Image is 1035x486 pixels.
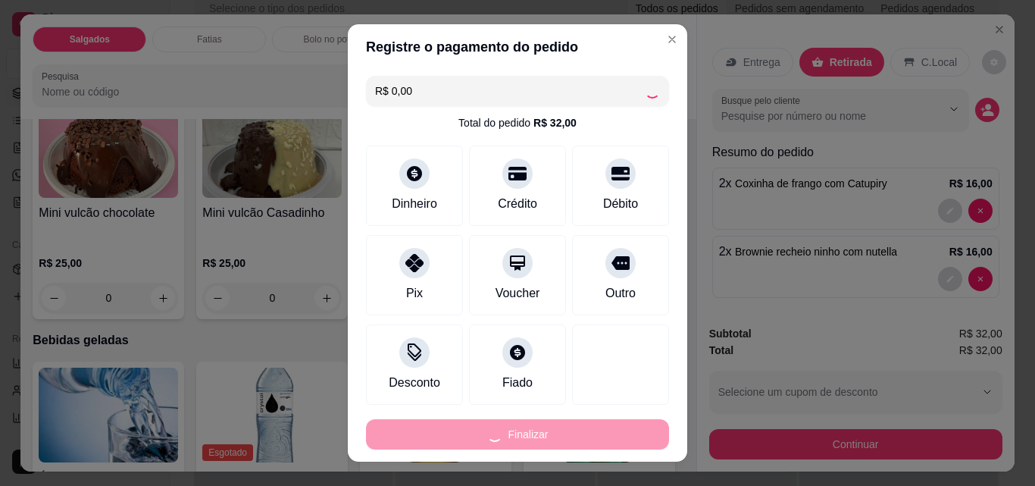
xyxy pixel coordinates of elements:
[392,195,437,213] div: Dinheiro
[645,83,660,99] div: Loading
[375,76,645,106] input: Ex.: hambúrguer de cordeiro
[498,195,537,213] div: Crédito
[406,284,423,303] div: Pix
[660,27,684,52] button: Close
[603,195,638,213] div: Débito
[458,115,577,130] div: Total do pedido
[496,284,540,303] div: Voucher
[533,115,577,130] div: R$ 32,00
[502,374,533,392] div: Fiado
[605,284,636,303] div: Outro
[389,374,440,392] div: Desconto
[348,24,687,70] header: Registre o pagamento do pedido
